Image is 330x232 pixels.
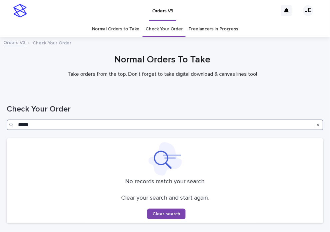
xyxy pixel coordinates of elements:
a: Normal Orders to Take [92,21,140,37]
input: Search [7,120,323,130]
p: No records match your search [11,178,319,186]
a: Orders V3 [3,38,25,46]
p: Check Your Order [33,39,71,46]
span: Clear search [153,212,180,216]
a: Freelancers in Progress [188,21,238,37]
div: JE [303,5,313,16]
p: Clear your search and start again. [121,195,209,202]
p: Take orders from the top. Don't forget to take digital download & canvas lines too! [29,71,296,77]
h1: Check Your Order [7,104,323,114]
a: Check Your Order [146,21,182,37]
img: stacker-logo-s-only.png [13,4,27,17]
button: Clear search [147,209,185,219]
h1: Normal Orders To Take [7,54,318,66]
